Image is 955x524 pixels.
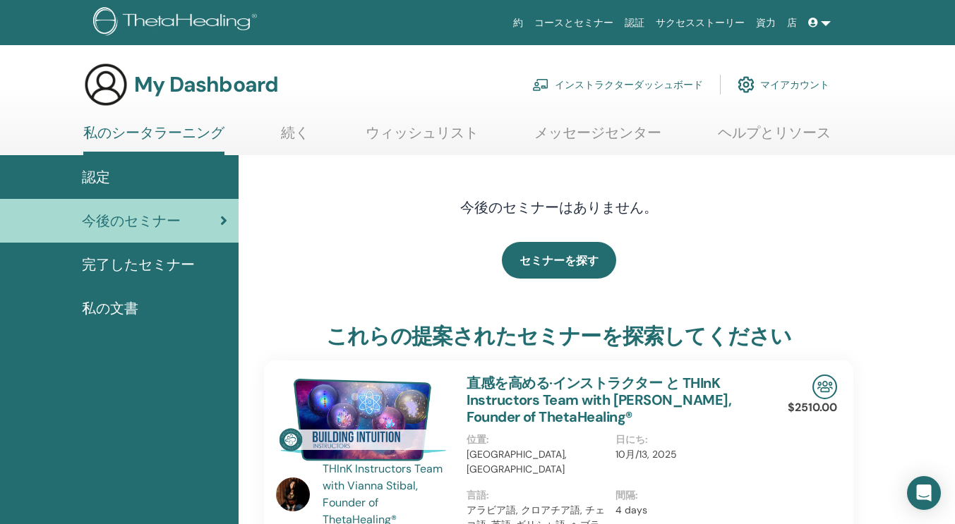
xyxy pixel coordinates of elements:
p: 位置 : [467,432,606,447]
a: 続く [281,124,309,152]
div: Open Intercom Messenger [907,476,941,510]
p: 日にち : [615,432,755,447]
p: 10月/13, 2025 [615,447,755,462]
p: [GEOGRAPHIC_DATA], [GEOGRAPHIC_DATA] [467,447,606,477]
a: 約 [507,10,529,36]
a: マイアカウント [738,69,829,100]
span: 完了したセミナー [82,254,195,275]
a: 直感を高める·インストラクター と THInK Instructors Team with [PERSON_NAME], Founder of ThetaHealing® [467,374,731,426]
a: インストラクターダッシュボード [532,69,703,100]
span: 私の文書 [82,298,138,319]
a: 店 [781,10,803,36]
h4: 今後のセミナーはありません。 [337,199,781,216]
p: $2510.00 [788,399,837,416]
span: 今後のセミナー [82,210,181,231]
a: コースとセミナー [529,10,619,36]
a: セミナーを探す [502,242,616,279]
img: chalkboard-teacher.svg [532,78,549,91]
a: サクセスストーリー [650,10,750,36]
img: logo.png [93,7,262,39]
a: ヘルプとリソース [718,124,831,152]
a: 私のシータラーニング [83,124,224,155]
a: 資力 [750,10,781,36]
a: ウィッシュリスト [366,124,479,152]
span: セミナーを探す [519,253,599,268]
h3: My Dashboard [134,72,278,97]
img: In-Person Seminar [812,374,837,399]
p: 言語 : [467,488,606,503]
p: 4 days [615,503,755,518]
p: 間隔 : [615,488,755,503]
a: メッセージセンター [534,124,661,152]
span: 認定 [82,166,110,188]
a: 認証 [619,10,650,36]
img: cog.svg [738,73,755,97]
img: generic-user-icon.jpg [83,62,128,107]
img: 直感を高める·インストラクター [276,374,450,465]
img: default.jpg [276,477,310,511]
h3: これらの提案されたセミナーを探索してください [326,324,791,349]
